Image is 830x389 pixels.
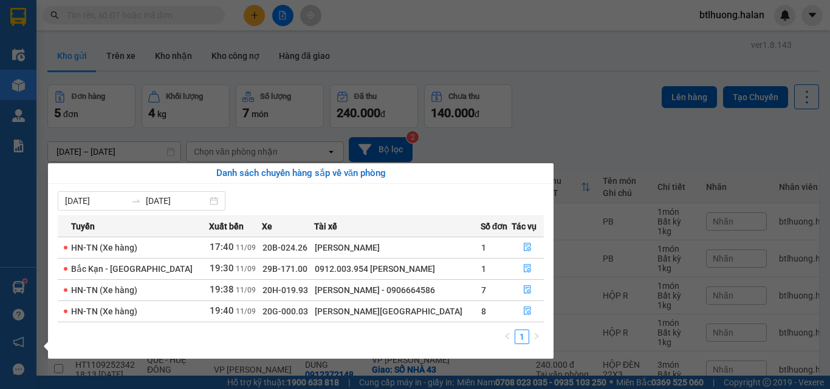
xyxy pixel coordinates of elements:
span: Số đơn [481,220,508,233]
div: Danh sách chuyến hàng sắp về văn phòng [58,166,544,181]
div: [PERSON_NAME][GEOGRAPHIC_DATA] [315,305,480,318]
span: left [504,333,511,340]
span: Xuất bến [209,220,244,233]
span: Tuyến [71,220,95,233]
span: 19:40 [210,305,234,316]
span: swap-right [131,196,141,206]
span: 1 [481,264,486,274]
div: [PERSON_NAME] - 0906664586 [315,283,480,297]
span: 20H-019.93 [262,285,308,295]
span: HN-TN (Xe hàng) [71,306,137,316]
li: Previous Page [500,330,515,344]
span: Xe [262,220,272,233]
input: Từ ngày [65,194,126,208]
span: Tài xế [314,220,337,233]
span: 19:30 [210,263,234,274]
span: 11/09 [236,243,256,252]
span: 7 [481,285,486,295]
div: [PERSON_NAME] [315,241,480,254]
button: left [500,330,515,344]
span: 1 [481,243,486,252]
li: 1 [515,330,529,344]
b: GỬI : VP [PERSON_NAME] [15,83,212,103]
button: file-done [512,280,544,300]
button: file-done [512,238,544,257]
li: Next Page [529,330,544,344]
button: file-done [512,302,544,321]
span: file-done [523,243,532,252]
span: Bắc Kạn - [GEOGRAPHIC_DATA] [71,264,193,274]
button: file-done [512,259,544,279]
button: right [529,330,544,344]
span: 11/09 [236,307,256,316]
span: right [533,333,540,340]
span: file-done [523,264,532,274]
span: 19:38 [210,284,234,295]
span: 17:40 [210,242,234,252]
span: 11/09 [236,265,256,273]
span: HN-TN (Xe hàng) [71,285,137,295]
li: 271 - [PERSON_NAME] - [GEOGRAPHIC_DATA] - [GEOGRAPHIC_DATA] [114,30,508,45]
input: Đến ngày [146,194,207,208]
span: file-done [523,285,532,295]
span: 11/09 [236,286,256,294]
img: logo.jpg [15,15,106,76]
span: Tác vụ [512,220,537,233]
span: 20G-000.03 [262,306,308,316]
a: 1 [515,330,529,343]
span: HN-TN (Xe hàng) [71,243,137,252]
span: file-done [523,306,532,316]
div: 0912.003.954 [PERSON_NAME] [315,262,480,276]
span: 29B-171.00 [262,264,307,274]
span: 20B-024.26 [262,243,307,252]
span: 8 [481,306,486,316]
span: to [131,196,141,206]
